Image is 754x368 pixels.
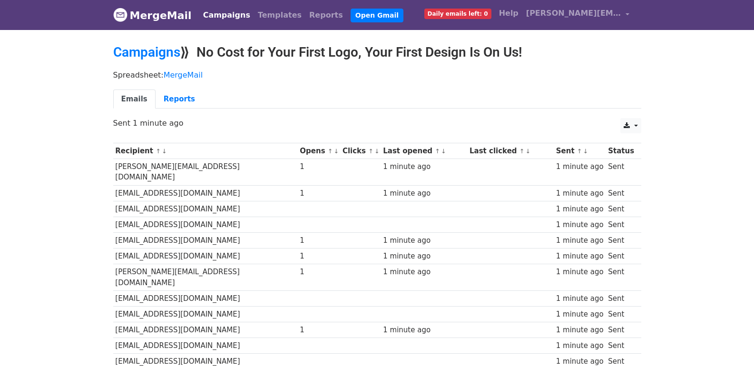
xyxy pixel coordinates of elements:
[381,143,467,159] th: Last opened
[383,235,465,246] div: 1 minute ago
[556,235,604,246] div: 1 minute ago
[113,217,298,232] td: [EMAIL_ADDRESS][DOMAIN_NAME]
[113,70,641,80] p: Spreadsheet:
[606,217,636,232] td: Sent
[113,290,298,306] td: [EMAIL_ADDRESS][DOMAIN_NAME]
[162,148,167,155] a: ↓
[526,148,531,155] a: ↓
[556,161,604,172] div: 1 minute ago
[467,143,554,159] th: Last clicked
[383,251,465,262] div: 1 minute ago
[441,148,446,155] a: ↓
[305,6,347,25] a: Reports
[383,188,465,199] div: 1 minute ago
[300,251,338,262] div: 1
[556,340,604,351] div: 1 minute ago
[519,148,525,155] a: ↑
[113,306,298,322] td: [EMAIL_ADDRESS][DOMAIN_NAME]
[113,8,127,22] img: MergeMail logo
[556,219,604,230] div: 1 minute ago
[606,338,636,354] td: Sent
[113,264,298,291] td: [PERSON_NAME][EMAIL_ADDRESS][DOMAIN_NAME]
[334,148,339,155] a: ↓
[495,4,522,23] a: Help
[606,264,636,291] td: Sent
[435,148,440,155] a: ↑
[606,249,636,264] td: Sent
[113,201,298,217] td: [EMAIL_ADDRESS][DOMAIN_NAME]
[374,148,380,155] a: ↓
[156,148,161,155] a: ↑
[606,201,636,217] td: Sent
[556,251,604,262] div: 1 minute ago
[298,143,341,159] th: Opens
[300,161,338,172] div: 1
[526,8,621,19] span: [PERSON_NAME][EMAIL_ADDRESS][DOMAIN_NAME]
[113,338,298,354] td: [EMAIL_ADDRESS][DOMAIN_NAME]
[113,233,298,249] td: [EMAIL_ADDRESS][DOMAIN_NAME]
[113,159,298,186] td: [PERSON_NAME][EMAIL_ADDRESS][DOMAIN_NAME]
[383,161,465,172] div: 1 minute ago
[606,185,636,201] td: Sent
[199,6,254,25] a: Campaigns
[383,267,465,278] div: 1 minute ago
[156,90,203,109] a: Reports
[300,325,338,336] div: 1
[577,148,582,155] a: ↑
[113,118,641,128] p: Sent 1 minute ago
[556,188,604,199] div: 1 minute ago
[300,188,338,199] div: 1
[556,293,604,304] div: 1 minute ago
[113,5,192,25] a: MergeMail
[300,235,338,246] div: 1
[556,356,604,367] div: 1 minute ago
[606,143,636,159] th: Status
[556,325,604,336] div: 1 minute ago
[421,4,495,23] a: Daily emails left: 0
[113,322,298,338] td: [EMAIL_ADDRESS][DOMAIN_NAME]
[556,309,604,320] div: 1 minute ago
[164,70,203,80] a: MergeMail
[383,325,465,336] div: 1 minute ago
[113,44,641,60] h2: ⟫ No Cost for Your First Logo, Your First Design Is On Us!
[522,4,634,26] a: [PERSON_NAME][EMAIL_ADDRESS][DOMAIN_NAME]
[606,322,636,338] td: Sent
[554,143,606,159] th: Sent
[556,204,604,215] div: 1 minute ago
[113,143,298,159] th: Recipient
[368,148,373,155] a: ↑
[351,9,403,22] a: Open Gmail
[556,267,604,278] div: 1 minute ago
[113,185,298,201] td: [EMAIL_ADDRESS][DOMAIN_NAME]
[606,233,636,249] td: Sent
[113,44,180,60] a: Campaigns
[300,267,338,278] div: 1
[113,90,156,109] a: Emails
[340,143,381,159] th: Clicks
[113,249,298,264] td: [EMAIL_ADDRESS][DOMAIN_NAME]
[583,148,588,155] a: ↓
[254,6,305,25] a: Templates
[328,148,333,155] a: ↑
[424,9,491,19] span: Daily emails left: 0
[606,290,636,306] td: Sent
[606,306,636,322] td: Sent
[606,159,636,186] td: Sent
